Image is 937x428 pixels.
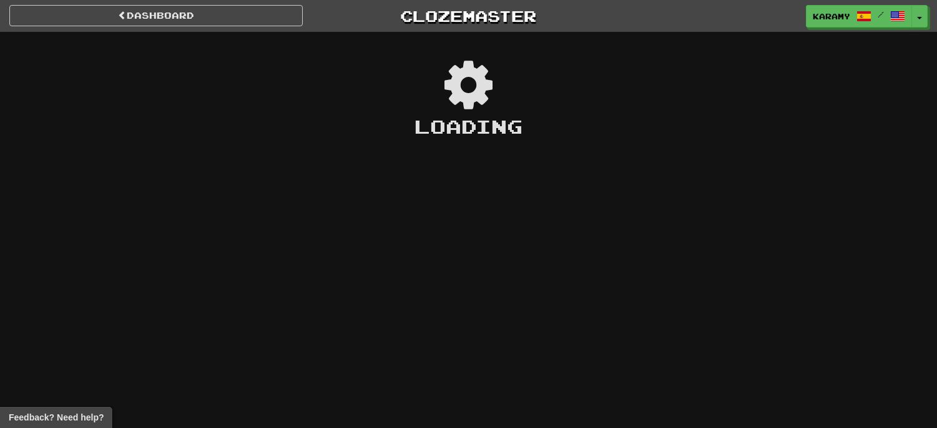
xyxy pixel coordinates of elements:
span: Karamy [813,11,850,22]
a: Clozemaster [321,5,615,27]
span: Open feedback widget [9,411,104,424]
a: Karamy / [806,5,912,27]
a: Dashboard [9,5,303,26]
span: / [878,10,884,19]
